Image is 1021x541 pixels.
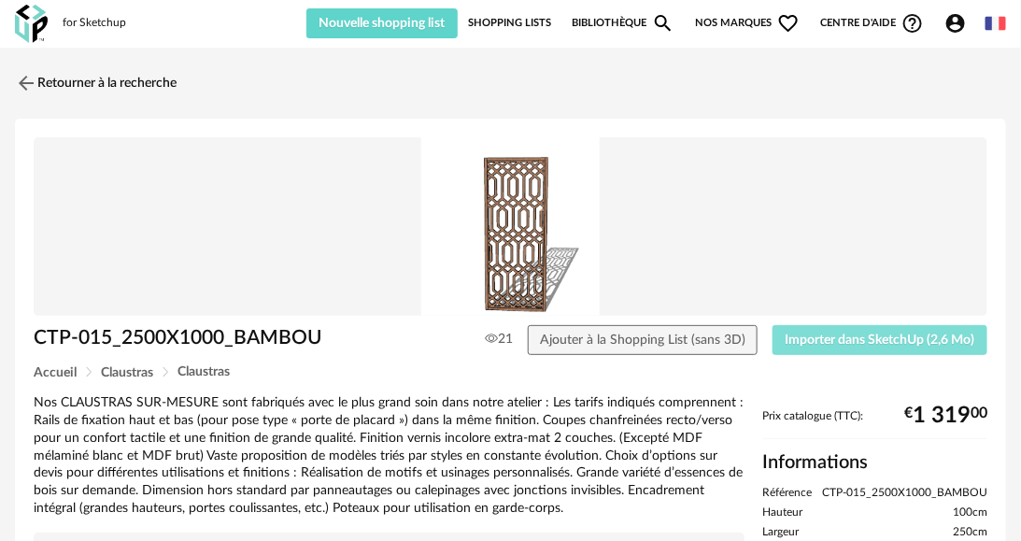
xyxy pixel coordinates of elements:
span: Account Circle icon [944,12,975,35]
span: Help Circle Outline icon [901,12,924,35]
a: BibliothèqueMagnify icon [572,8,674,38]
div: € 00 [904,409,987,422]
span: Heart Outline icon [777,12,800,35]
span: 250cm [953,525,987,540]
span: Importer dans SketchUp (2,6 Mo) [786,334,975,347]
span: Accueil [34,366,77,379]
img: Product pack shot [34,137,987,316]
img: svg+xml;base64,PHN2ZyB3aWR0aD0iMjQiIGhlaWdodD0iMjQiIHZpZXdCb3g9IjAgMCAyNCAyNCIgZmlsbD0ibm9uZSIgeG... [15,72,37,94]
div: Nos CLAUSTRAS SUR-MESURE sont fabriqués avec le plus grand soin dans notre atelier : Les tarifs i... [34,394,744,518]
img: OXP [15,5,48,43]
button: Nouvelle shopping list [306,8,458,38]
span: 21 [485,331,513,348]
span: Account Circle icon [944,12,967,35]
span: Largeur [763,525,800,540]
span: 1 319 [913,409,971,422]
span: Nos marques [695,8,800,38]
div: Breadcrumb [34,365,987,379]
span: Nouvelle shopping list [319,17,446,30]
span: Référence [763,486,813,501]
button: Ajouter à la Shopping List (sans 3D) [528,325,759,355]
span: Ajouter à la Shopping List (sans 3D) [540,334,745,347]
h2: Informations [763,450,987,475]
img: fr [986,13,1006,34]
span: Magnify icon [652,12,674,35]
div: Prix catalogue (TTC): [763,409,987,440]
span: CTP-015_2500X1000_BAMBOU [822,486,987,501]
a: Shopping Lists [468,8,551,38]
span: Centre d'aideHelp Circle Outline icon [820,12,924,35]
span: Claustras [101,366,153,379]
span: Claustras [177,365,230,378]
h1: CTP-015_2500X1000_BAMBOU [34,325,420,350]
span: 100cm [953,505,987,520]
button: Importer dans SketchUp (2,6 Mo) [773,325,987,355]
div: for Sketchup [63,16,126,31]
span: Hauteur [763,505,803,520]
a: Retourner à la recherche [15,63,177,104]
